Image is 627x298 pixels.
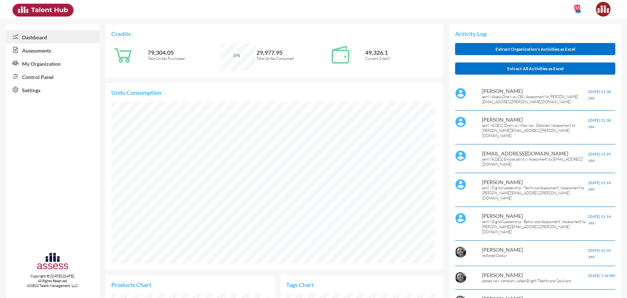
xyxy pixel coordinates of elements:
img: assesscompany-logo.png [36,252,69,272]
p: Current Credit [365,56,437,61]
p: [PERSON_NAME] [482,272,589,278]
p: Total Unites Consumed [256,56,329,61]
span: 38% [233,53,240,58]
img: default%20profile%20image.svg [455,150,466,161]
span: [DATE] 11:29 AM [588,152,611,163]
img: AOh14GigaHH8sHFAKTalDol_Rto9g2wtRCd5DeEZ-VfX2Q [455,247,466,258]
button: Extract All Activities as Excel [455,62,615,75]
p: restored Dabur [482,253,589,258]
span: [DATE] 11:14 AM [588,180,611,191]
span: [DATE] 7:36 PM [588,273,615,278]
p: 79,304.05 [148,49,220,56]
p: Units Consumption [111,89,437,96]
p: [PERSON_NAME] [482,116,589,123]
a: Assessments [6,43,100,57]
mat-icon: notifications [574,6,583,14]
p: sent ( Digital Leadership - Technical Assessment ) Assessment to [PERSON_NAME][EMAIL_ADDRESS][PER... [482,185,589,201]
p: [PERSON_NAME] [482,213,589,219]
span: [DATE] 11:38 AM [588,118,611,129]
p: sent ( ASSESS One-way Interview Detailed ) Assessment to [PERSON_NAME][EMAIL_ADDRESS][PERSON_NAME... [482,123,589,138]
div: 36 [574,5,580,11]
p: [PERSON_NAME] [482,247,589,253]
p: sent ( Assess One-way CBI ) Assessment to [PERSON_NAME][EMAIL_ADDRESS][PERSON_NAME][DOMAIN_NAME] [482,94,589,104]
a: Dashboard [6,30,100,43]
button: Extract Organization's Activities as Excel [455,43,615,55]
p: Products Chart [111,281,190,288]
p: added new company called Bright Talents and Solutions [482,278,589,283]
p: Activity Log [455,30,615,37]
img: AOh14GigaHH8sHFAKTalDol_Rto9g2wtRCd5DeEZ-VfX2Q [455,272,466,283]
a: Control Panel [6,70,100,83]
p: sent ( ASSESS Employability ) Assessment to [EMAIL_ADDRESS][DOMAIN_NAME] [482,157,589,167]
a: My Organization [6,57,100,70]
p: 29,977.95 [256,49,329,56]
img: default%20profile%20image.svg [455,116,466,128]
span: [DATE] 11:14 AM [588,214,611,225]
span: [DATE] 11:33 AM [588,248,611,259]
p: sent ( Digital Leadership - Behavioral Assessment ) Assessment to [PERSON_NAME][EMAIL_ADDRESS][PE... [482,219,589,234]
p: 49,326.1 [365,49,437,56]
p: [PERSON_NAME] [482,88,589,94]
p: [PERSON_NAME] [482,179,589,185]
img: default%20profile%20image.svg [455,179,466,190]
p: [EMAIL_ADDRESS][DOMAIN_NAME] [482,150,589,157]
p: Total Unites Purchased [148,56,220,61]
a: Settings [6,83,100,96]
img: default%20profile%20image.svg [455,88,466,99]
img: default%20profile%20image.svg [455,213,466,224]
p: Tags Chart [286,281,362,288]
p: Copyright © [DATE]-[DATE]. All Rights Reserved. ASSESS Talent Management, LLC. [6,274,100,288]
p: Credits [111,30,437,37]
span: [DATE] 11:38 AM [588,89,611,100]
